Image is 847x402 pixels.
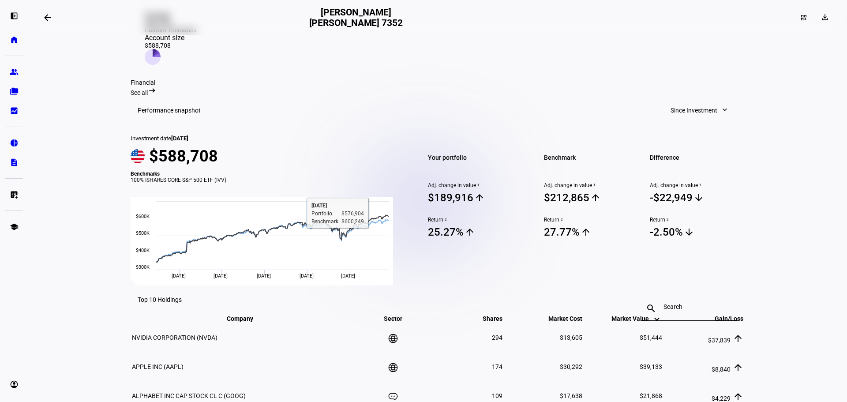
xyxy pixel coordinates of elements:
[492,392,502,399] span: 109
[5,31,23,49] a: home
[136,248,150,253] text: $400K
[640,363,662,370] span: $39,133
[544,191,639,204] span: $212,865
[559,217,563,223] sup: 2
[733,391,743,402] mat-icon: arrow_upward
[131,177,403,183] div: 100% ISHARES CORE S&P 500 ETF (IVV)
[10,68,19,76] eth-mat-symbol: group
[10,222,19,231] eth-mat-symbol: school
[465,227,475,237] mat-icon: arrow_upward
[377,315,409,322] span: Sector
[701,315,743,322] span: Gain/Loss
[821,13,829,22] mat-icon: download
[428,151,523,164] span: Your portfolio
[10,139,19,147] eth-mat-symbol: pie_chart
[469,315,502,322] span: Shares
[10,158,19,167] eth-mat-symbol: description
[136,230,150,236] text: $500K
[720,105,729,114] mat-icon: expand_more
[149,147,218,165] span: $588,708
[148,86,157,95] mat-icon: arrow_right_alt
[341,273,355,279] span: [DATE]
[474,192,485,203] mat-icon: arrow_upward
[42,12,53,23] mat-icon: arrow_backwards
[560,363,582,370] span: $30,292
[560,334,582,341] span: $13,605
[214,273,228,279] span: [DATE]
[131,171,403,177] div: Benchmarks
[544,182,639,188] span: Adj. change in value
[650,217,745,223] span: Return
[650,151,745,164] span: Difference
[10,35,19,44] eth-mat-symbol: home
[640,392,662,399] span: $21,868
[131,89,148,96] span: See all
[138,296,182,303] eth-data-table-title: Top 10 Holdings
[650,191,745,204] span: -$22,949
[10,190,19,199] eth-mat-symbol: list_alt_add
[10,87,19,96] eth-mat-symbol: folder_copy
[172,273,186,279] span: [DATE]
[640,334,662,341] span: $51,444
[428,192,473,204] div: $189,916
[10,11,19,20] eth-mat-symbol: left_panel_open
[590,192,601,203] mat-icon: arrow_upward
[708,337,731,344] span: $37,839
[428,225,523,239] span: 25.27%
[145,34,196,42] div: Account size
[544,151,639,164] span: Benchmark
[671,101,717,119] span: Since Investment
[5,63,23,81] a: group
[611,315,662,322] span: Market Value
[476,182,480,188] sup: 1
[428,217,523,223] span: Return
[5,154,23,171] a: description
[305,7,407,28] h2: [PERSON_NAME] [PERSON_NAME] 7352
[665,217,669,223] sup: 2
[592,182,596,188] sup: 1
[693,192,704,203] mat-icon: arrow_downward
[428,182,523,188] span: Adj. change in value
[712,366,731,373] span: $8,840
[5,83,23,100] a: folder_copy
[800,14,807,21] mat-icon: dashboard_customize
[227,315,266,322] span: Company
[138,107,201,114] h3: Performance snapshot
[131,79,745,86] div: Financial
[257,273,271,279] span: [DATE]
[560,392,582,399] span: $17,638
[650,182,745,188] span: Adj. change in value
[641,303,662,314] mat-icon: search
[535,315,582,322] span: Market Cost
[10,380,19,389] eth-mat-symbol: account_circle
[132,363,184,370] span: APPLE INC (AAPL)
[492,363,502,370] span: 174
[662,101,738,119] button: Since Investment
[132,334,217,341] span: NVIDIA CORPORATION (NVDA)
[132,392,246,399] span: ALPHABET INC CAP STOCK CL C (GOOG)
[684,227,694,237] mat-icon: arrow_downward
[136,264,150,270] text: $300K
[712,395,731,402] span: $4,229
[5,134,23,152] a: pie_chart
[698,182,701,188] sup: 1
[5,102,23,120] a: bid_landscape
[581,227,591,237] mat-icon: arrow_upward
[663,303,715,310] input: Search
[544,225,639,239] span: 27.77%
[652,314,662,324] mat-icon: keyboard_arrow_down
[136,214,150,219] text: $600K
[300,273,314,279] span: [DATE]
[544,217,639,223] span: Return
[443,217,447,223] sup: 2
[171,135,188,142] span: [DATE]
[145,42,196,49] div: $588,708
[131,135,403,142] div: Investment date
[492,334,502,341] span: 294
[733,333,743,344] mat-icon: arrow_upward
[650,225,745,239] span: -2.50%
[10,106,19,115] eth-mat-symbol: bid_landscape
[733,362,743,373] mat-icon: arrow_upward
